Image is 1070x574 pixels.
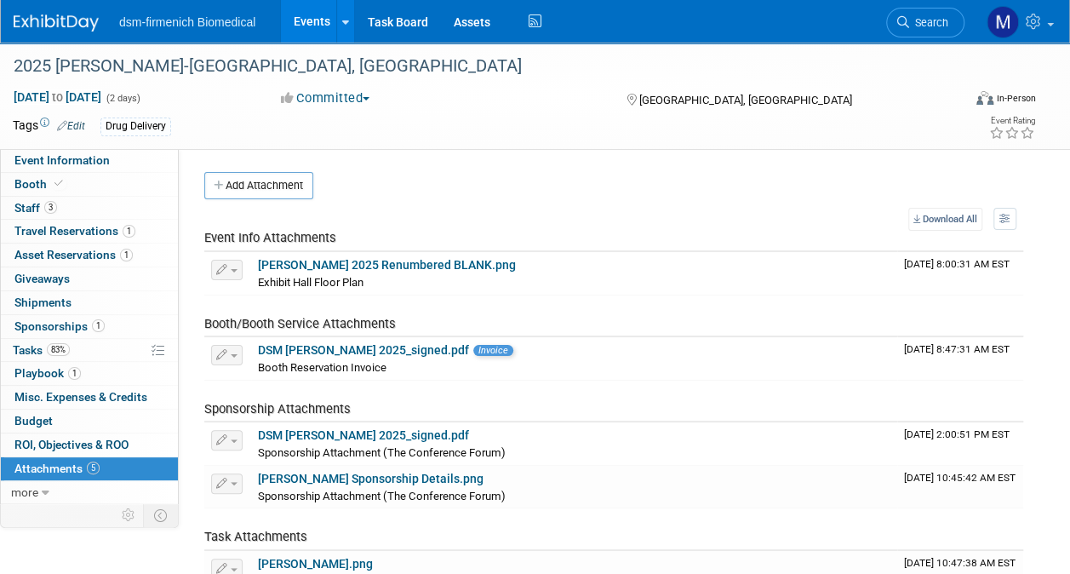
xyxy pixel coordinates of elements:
[897,466,1023,508] td: Upload Timestamp
[887,89,1036,114] div: Event Format
[14,248,133,261] span: Asset Reservations
[100,118,171,135] div: Drug Delivery
[904,557,1016,569] span: Upload Timestamp
[1,362,178,385] a: Playbook1
[14,153,110,167] span: Event Information
[904,258,1010,270] span: Upload Timestamp
[1,457,178,480] a: Attachments5
[1,481,178,504] a: more
[996,92,1036,105] div: In-Person
[123,225,135,238] span: 1
[14,224,135,238] span: Travel Reservations
[987,6,1019,38] img: Melanie Davison
[1,315,178,338] a: Sponsorships1
[258,557,373,571] a: [PERSON_NAME].png
[258,361,386,374] span: Booth Reservation Invoice
[639,94,852,106] span: [GEOGRAPHIC_DATA], [GEOGRAPHIC_DATA]
[258,428,469,442] a: DSM [PERSON_NAME] 2025_signed.pdf
[114,504,144,526] td: Personalize Event Tab Strip
[49,90,66,104] span: to
[275,89,376,107] button: Committed
[14,319,105,333] span: Sponsorships
[105,93,140,104] span: (2 days)
[8,51,948,82] div: 2025 [PERSON_NAME]-[GEOGRAPHIC_DATA], [GEOGRAPHIC_DATA]
[909,16,948,29] span: Search
[14,177,66,191] span: Booth
[14,366,81,380] span: Playbook
[14,438,129,451] span: ROI, Objectives & ROO
[87,462,100,474] span: 5
[204,401,351,416] span: Sponsorship Attachments
[14,462,100,475] span: Attachments
[14,201,57,215] span: Staff
[258,258,516,272] a: [PERSON_NAME] 2025 Renumbered BLANK.png
[1,339,178,362] a: Tasks83%
[1,410,178,433] a: Budget
[1,433,178,456] a: ROI, Objectives & ROO
[204,529,307,544] span: Task Attachments
[1,220,178,243] a: Travel Reservations1
[14,296,72,309] span: Shipments
[14,414,53,428] span: Budget
[13,89,102,105] span: [DATE] [DATE]
[1,149,178,172] a: Event Information
[204,172,313,199] button: Add Attachment
[886,8,964,37] a: Search
[204,230,336,245] span: Event Info Attachments
[14,390,147,404] span: Misc. Expenses & Credits
[904,472,1016,484] span: Upload Timestamp
[989,117,1035,125] div: Event Rating
[897,252,1023,295] td: Upload Timestamp
[1,197,178,220] a: Staff3
[13,343,70,357] span: Tasks
[908,208,982,231] a: Download All
[258,490,506,502] span: Sponsorship Attachment (The Conference Forum)
[258,446,506,459] span: Sponsorship Attachment (The Conference Forum)
[13,117,85,136] td: Tags
[14,272,70,285] span: Giveaways
[897,422,1023,465] td: Upload Timestamp
[1,173,178,196] a: Booth
[897,337,1023,380] td: Upload Timestamp
[904,428,1010,440] span: Upload Timestamp
[1,291,178,314] a: Shipments
[1,244,178,267] a: Asset Reservations1
[14,14,99,32] img: ExhibitDay
[258,276,363,289] span: Exhibit Hall Floor Plan
[976,91,993,105] img: Format-Inperson.png
[120,249,133,261] span: 1
[119,15,255,29] span: dsm-firmenich Biomedical
[54,179,63,188] i: Booth reservation complete
[1,267,178,290] a: Giveaways
[92,319,105,332] span: 1
[47,343,70,356] span: 83%
[44,201,57,214] span: 3
[258,343,469,357] a: DSM [PERSON_NAME] 2025_signed.pdf
[11,485,38,499] span: more
[258,472,484,485] a: [PERSON_NAME] Sponsorship Details.png
[68,367,81,380] span: 1
[1,386,178,409] a: Misc. Expenses & Credits
[144,504,179,526] td: Toggle Event Tabs
[473,345,513,356] span: Invoice
[57,120,85,132] a: Edit
[904,343,1010,355] span: Upload Timestamp
[204,316,396,331] span: Booth/Booth Service Attachments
